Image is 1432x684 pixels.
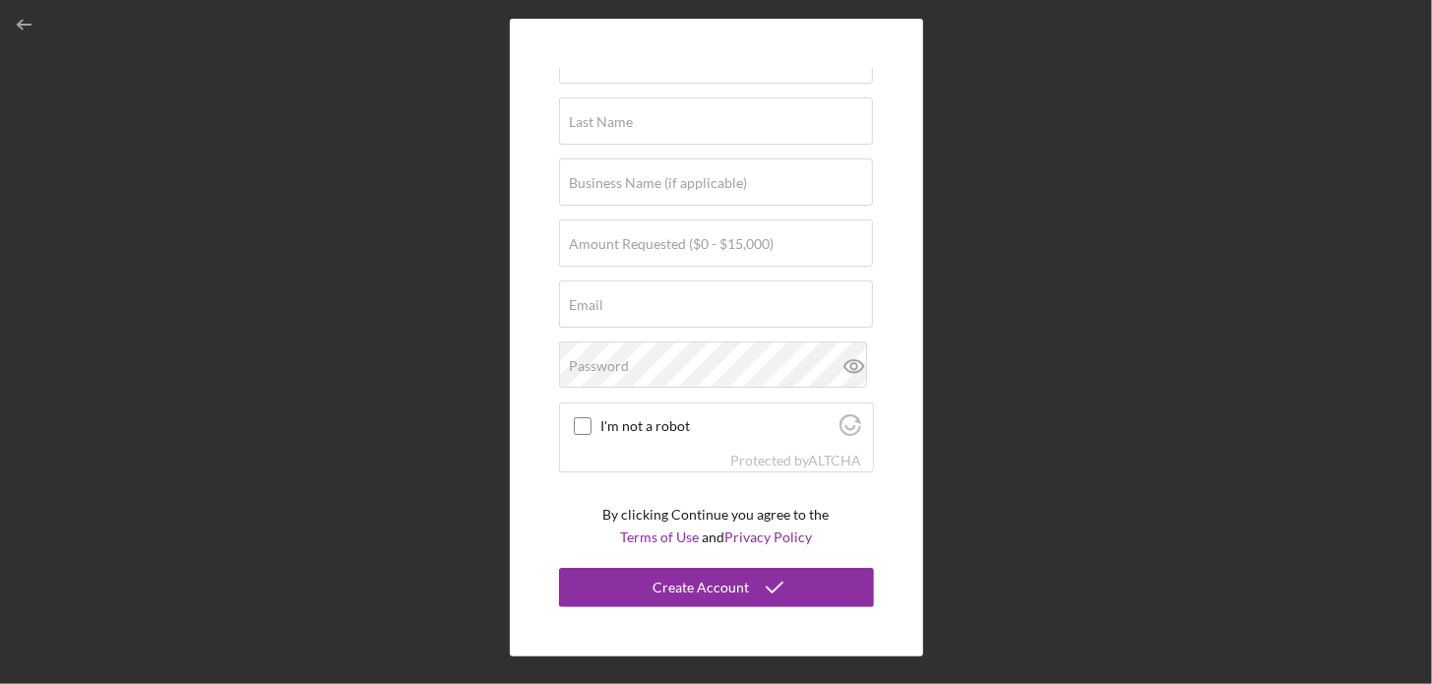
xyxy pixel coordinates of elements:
label: Email [570,297,604,313]
label: Last Name [570,114,634,130]
div: Create Account [654,568,750,607]
label: Password [570,358,630,374]
p: By clicking Continue you agree to the and [603,504,830,548]
a: Privacy Policy [724,529,812,545]
label: Amount Requested ($0 - $15,000) [570,236,775,252]
div: Protected by [730,453,861,468]
label: I'm not a robot [600,418,834,434]
a: Visit Altcha.org [808,452,861,468]
button: Create Account [559,568,874,607]
label: Business Name (if applicable) [570,175,748,191]
a: Visit Altcha.org [840,422,861,439]
a: Terms of Use [620,529,699,545]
